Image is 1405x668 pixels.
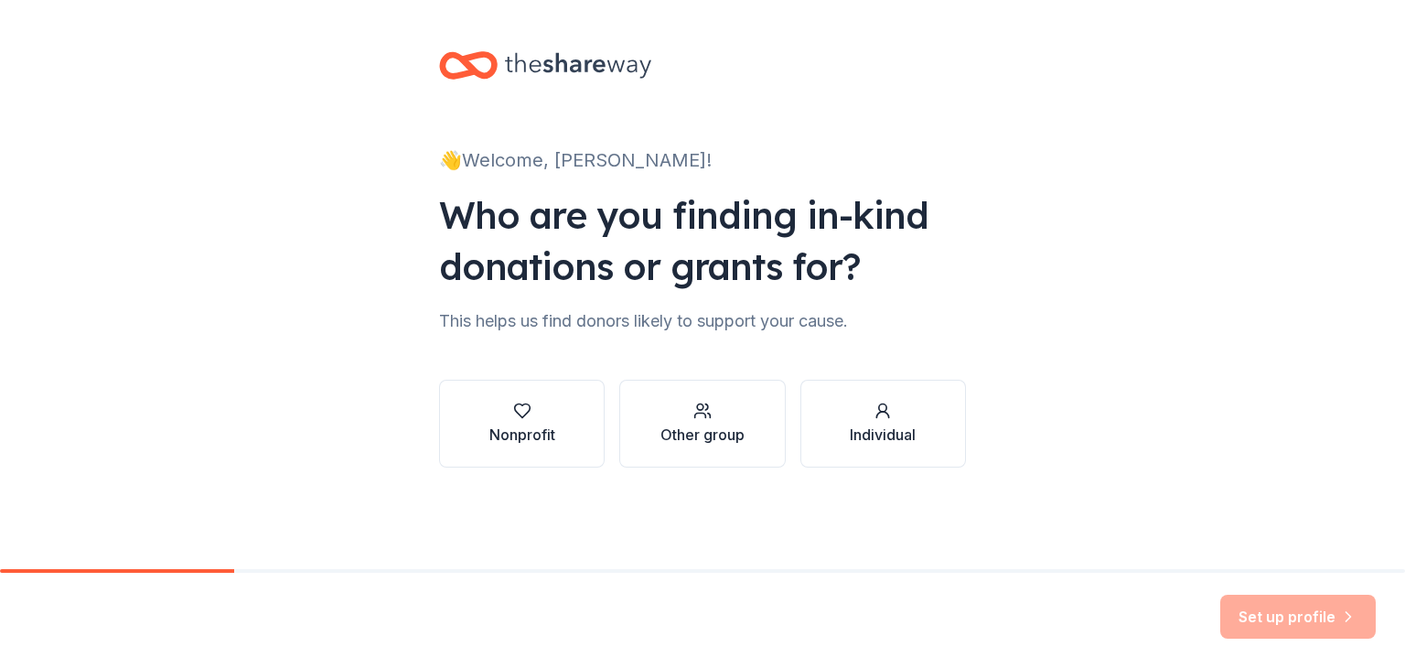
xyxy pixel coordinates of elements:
[660,424,745,446] div: Other group
[489,424,555,446] div: Nonprofit
[850,424,916,446] div: Individual
[800,380,966,468] button: Individual
[439,307,966,336] div: This helps us find donors likely to support your cause.
[439,380,605,468] button: Nonprofit
[439,189,966,292] div: Who are you finding in-kind donations or grants for?
[439,145,966,175] div: 👋 Welcome, [PERSON_NAME]!
[619,380,785,468] button: Other group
